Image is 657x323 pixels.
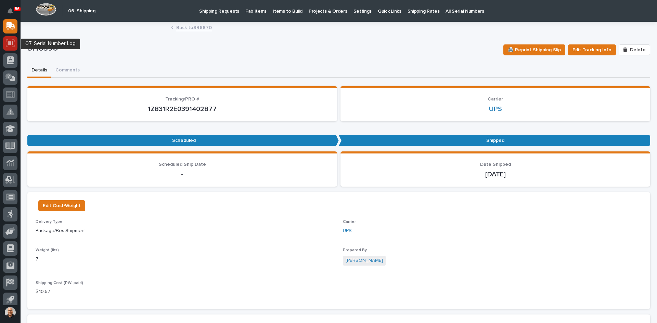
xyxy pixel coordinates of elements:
[339,135,650,146] p: Shipped
[503,44,565,55] button: 🖨️ Reprint Shipping Slip
[480,162,511,167] span: Date Shipped
[36,281,83,285] span: Shipping Cost (PWI paid)
[3,4,17,18] button: Notifications
[343,220,356,224] span: Carrier
[3,305,17,320] button: users-avatar
[343,227,352,234] a: UPS
[572,46,611,54] span: Edit Tracking Info
[36,170,329,178] p: -
[159,162,206,167] span: Scheduled Ship Date
[630,47,646,53] span: Delete
[165,97,199,102] span: Tracking/PRO #
[27,135,339,146] p: Scheduled
[489,105,502,113] a: UPS
[568,44,616,55] button: Edit Tracking Info
[15,6,20,11] p: 56
[36,227,335,234] p: Package/Box Shipment
[36,288,335,295] p: $ 10.57
[36,105,329,113] p: 1Z831R2E0391402877
[36,256,335,263] p: 7
[36,3,56,16] img: Workspace Logo
[27,64,51,78] button: Details
[9,8,17,19] div: Notifications56
[349,170,642,178] p: [DATE]
[27,43,498,53] p: SH6398
[51,64,84,78] button: Comments
[343,248,367,252] span: Prepared By
[508,46,561,54] span: 🖨️ Reprint Shipping Slip
[38,200,85,211] button: Edit Cost/Weight
[36,248,59,252] span: Weight (lbs)
[488,97,503,102] span: Carrier
[346,257,383,264] a: [PERSON_NAME]
[68,8,95,14] h2: 06. Shipping
[36,220,63,224] span: Delivery Type
[619,44,650,55] button: Delete
[43,202,81,210] span: Edit Cost/Weight
[176,23,212,31] a: Back toSR6870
